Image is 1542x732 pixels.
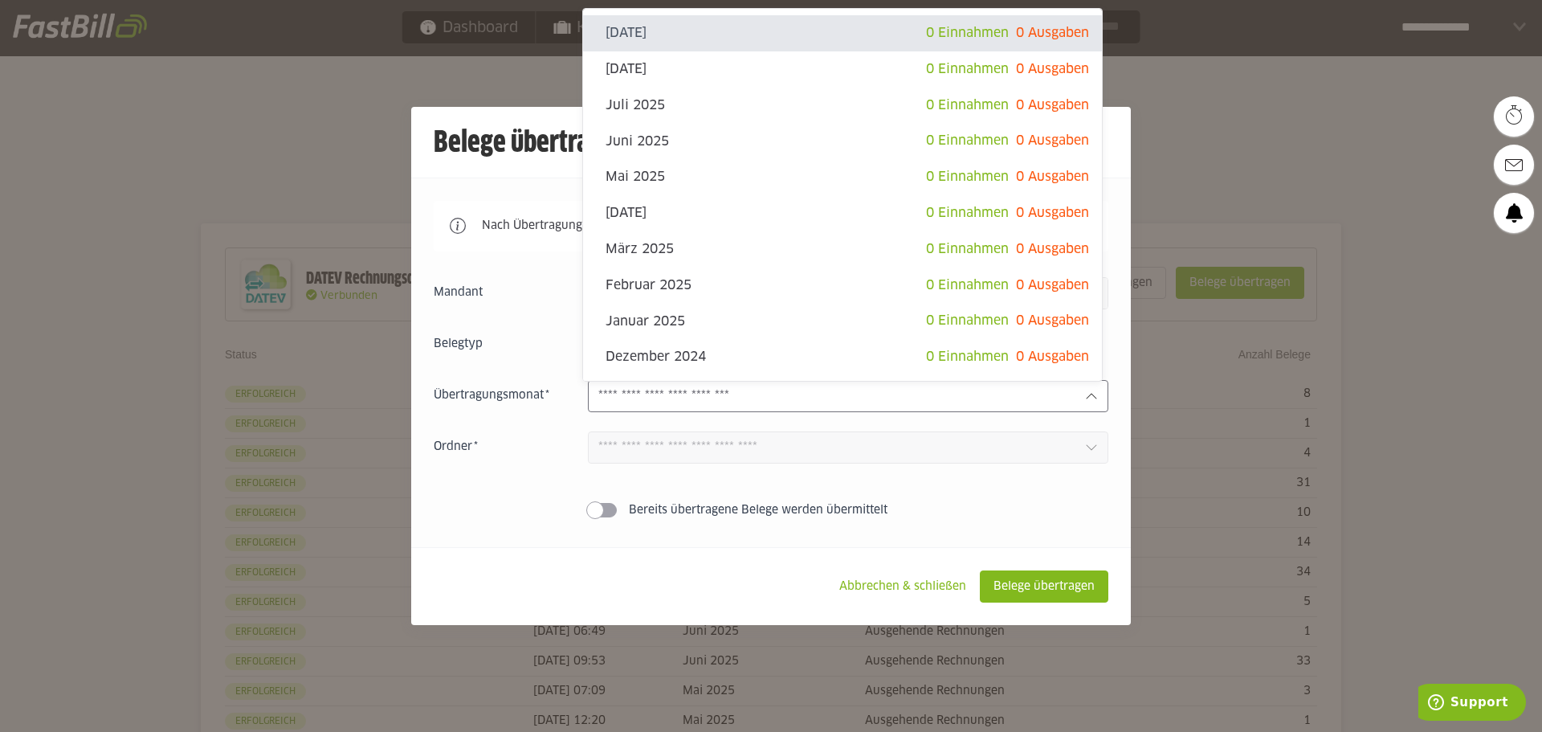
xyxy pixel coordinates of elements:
[926,134,1009,147] span: 0 Einnahmen
[926,207,1009,219] span: 0 Einnahmen
[1016,99,1089,112] span: 0 Ausgaben
[1016,170,1089,183] span: 0 Ausgaben
[583,231,1102,268] sl-option: März 2025
[980,570,1108,603] sl-button: Belege übertragen
[1016,27,1089,39] span: 0 Ausgaben
[926,279,1009,292] span: 0 Einnahmen
[926,243,1009,256] span: 0 Einnahmen
[583,51,1102,88] sl-option: [DATE]
[1016,314,1089,327] span: 0 Ausgaben
[583,15,1102,51] sl-option: [DATE]
[926,99,1009,112] span: 0 Einnahmen
[583,159,1102,195] sl-option: Mai 2025
[583,375,1102,411] sl-option: [DATE]
[1016,63,1089,76] span: 0 Ausgaben
[1016,207,1089,219] span: 0 Ausgaben
[926,27,1009,39] span: 0 Einnahmen
[583,339,1102,375] sl-option: Dezember 2024
[926,170,1009,183] span: 0 Einnahmen
[926,314,1009,327] span: 0 Einnahmen
[583,195,1102,231] sl-option: [DATE]
[434,502,1108,518] sl-switch: Bereits übertragene Belege werden übermittelt
[1016,350,1089,363] span: 0 Ausgaben
[826,570,980,603] sl-button: Abbrechen & schließen
[583,123,1102,159] sl-option: Juni 2025
[583,303,1102,339] sl-option: Januar 2025
[1418,684,1526,724] iframe: Öffnet ein Widget, in dem Sie weitere Informationen finden
[583,268,1102,304] sl-option: Februar 2025
[1016,134,1089,147] span: 0 Ausgaben
[583,88,1102,124] sl-option: Juli 2025
[1016,243,1089,256] span: 0 Ausgaben
[1016,279,1089,292] span: 0 Ausgaben
[926,350,1009,363] span: 0 Einnahmen
[926,63,1009,76] span: 0 Einnahmen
